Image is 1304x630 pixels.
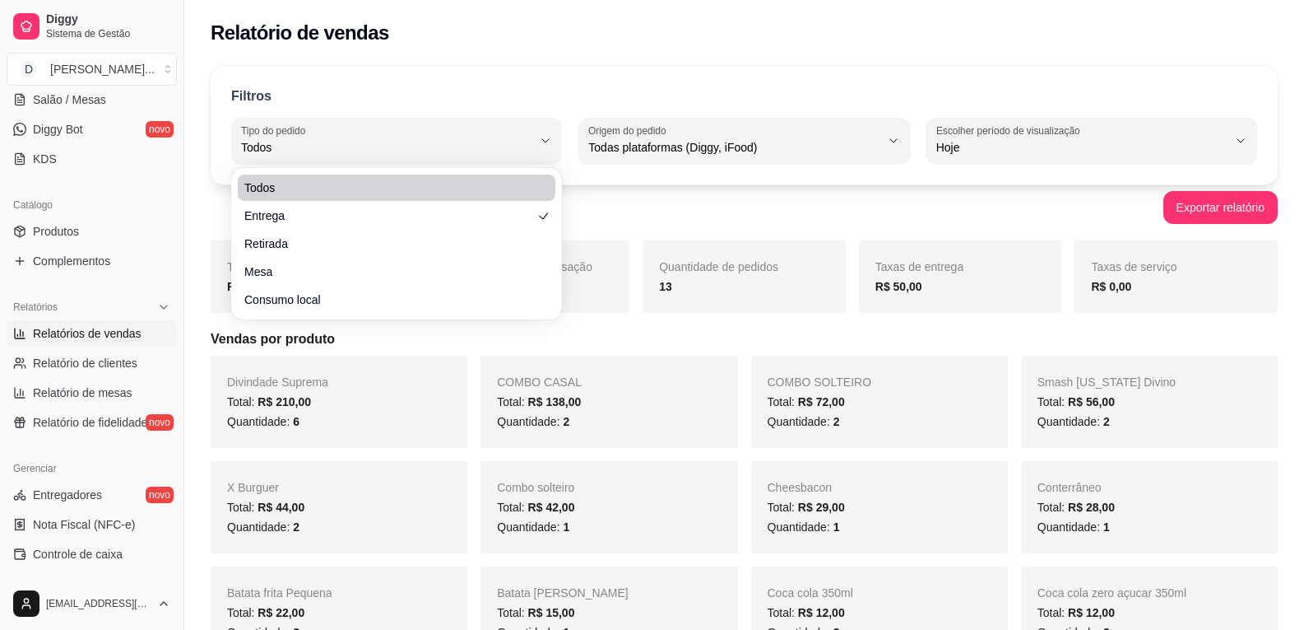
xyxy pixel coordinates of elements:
[1037,415,1110,428] span: Quantidade:
[798,395,845,408] span: R$ 72,00
[528,501,575,514] span: R$ 42,00
[768,586,853,600] span: Coca cola 350ml
[528,395,582,408] span: R$ 138,00
[659,260,778,273] span: Quantidade de pedidos
[7,192,177,218] div: Catálogo
[33,385,132,401] span: Relatório de mesas
[1037,481,1102,494] span: Conterrâneo
[1037,606,1115,619] span: Total:
[33,355,137,371] span: Relatório de clientes
[21,61,37,77] span: D
[258,606,304,619] span: R$ 22,00
[293,520,299,534] span: 2
[798,606,845,619] span: R$ 12,00
[231,86,271,106] p: Filtros
[1037,520,1110,534] span: Quantidade:
[258,395,311,408] span: R$ 210,00
[33,121,83,138] span: Diggy Bot
[33,516,135,533] span: Nota Fiscal (NFC-e)
[227,376,328,389] span: Divindade Suprema
[936,139,1227,156] span: Hoje
[244,236,532,252] span: Retirada
[833,415,840,428] span: 2
[33,414,147,431] span: Relatório de fidelidade
[497,501,574,514] span: Total:
[659,280,672,293] strong: 13
[258,501,304,514] span: R$ 44,00
[227,395,311,408] span: Total:
[7,53,177,86] button: Select a team
[875,280,922,293] strong: R$ 50,00
[768,501,845,514] span: Total:
[211,329,1278,349] h5: Vendas por produto
[588,124,671,138] label: Origem do pedido
[1037,395,1115,408] span: Total:
[768,376,872,389] span: COMBO SOLTEIRO
[1037,586,1186,600] span: Coca cola zero açucar 350ml
[497,415,569,428] span: Quantidade:
[1068,395,1115,408] span: R$ 56,00
[528,606,575,619] span: R$ 15,00
[227,260,295,273] span: Total vendido
[211,20,389,46] h2: Relatório de vendas
[33,546,123,562] span: Controle de caixa
[1091,260,1176,273] span: Taxas de serviço
[1068,606,1115,619] span: R$ 12,00
[33,91,106,108] span: Salão / Mesas
[1163,191,1278,224] button: Exportar relatório
[13,301,58,314] span: Relatórios
[227,415,299,428] span: Quantidade:
[497,520,569,534] span: Quantidade:
[227,586,332,600] span: Batata frita Pequena
[833,520,840,534] span: 1
[46,27,170,40] span: Sistema de Gestão
[497,586,629,600] span: Batata [PERSON_NAME]
[227,520,299,534] span: Quantidade:
[241,124,311,138] label: Tipo do pedido
[588,139,879,156] span: Todas plataformas (Diggy, iFood)
[33,325,142,342] span: Relatórios de vendas
[244,292,532,308] span: Consumo local
[244,180,532,196] span: Todos
[1091,280,1131,293] strong: R$ 0,00
[497,395,581,408] span: Total:
[293,415,299,428] span: 6
[1103,520,1110,534] span: 1
[227,606,304,619] span: Total:
[227,481,279,494] span: X Burguer
[241,139,532,156] span: Todos
[768,481,833,494] span: Cheesbacon
[50,61,155,77] div: [PERSON_NAME] ...
[33,253,110,269] span: Complementos
[875,260,963,273] span: Taxas de entrega
[798,501,845,514] span: R$ 29,00
[244,264,532,280] span: Mesa
[1068,501,1115,514] span: R$ 28,00
[244,208,532,224] span: Entrega
[497,376,582,389] span: COMBO CASAL
[497,481,574,494] span: Combo solteiro
[1037,501,1115,514] span: Total:
[33,223,79,240] span: Produtos
[497,606,574,619] span: Total:
[768,395,845,408] span: Total:
[227,501,304,514] span: Total:
[563,415,569,428] span: 2
[46,12,170,27] span: Diggy
[768,606,845,619] span: Total:
[33,487,102,503] span: Entregadores
[1037,376,1176,389] span: Smash [US_STATE] Divino
[33,151,57,167] span: KDS
[227,280,281,293] strong: R$ 697,43
[443,260,592,273] span: Média de valor por transação
[563,520,569,534] span: 1
[7,455,177,482] div: Gerenciar
[768,415,840,428] span: Quantidade:
[936,124,1085,138] label: Escolher período de visualização
[46,597,151,610] span: [EMAIL_ADDRESS][DOMAIN_NAME]
[33,576,121,592] span: Controle de fiado
[1103,415,1110,428] span: 2
[768,520,840,534] span: Quantidade:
